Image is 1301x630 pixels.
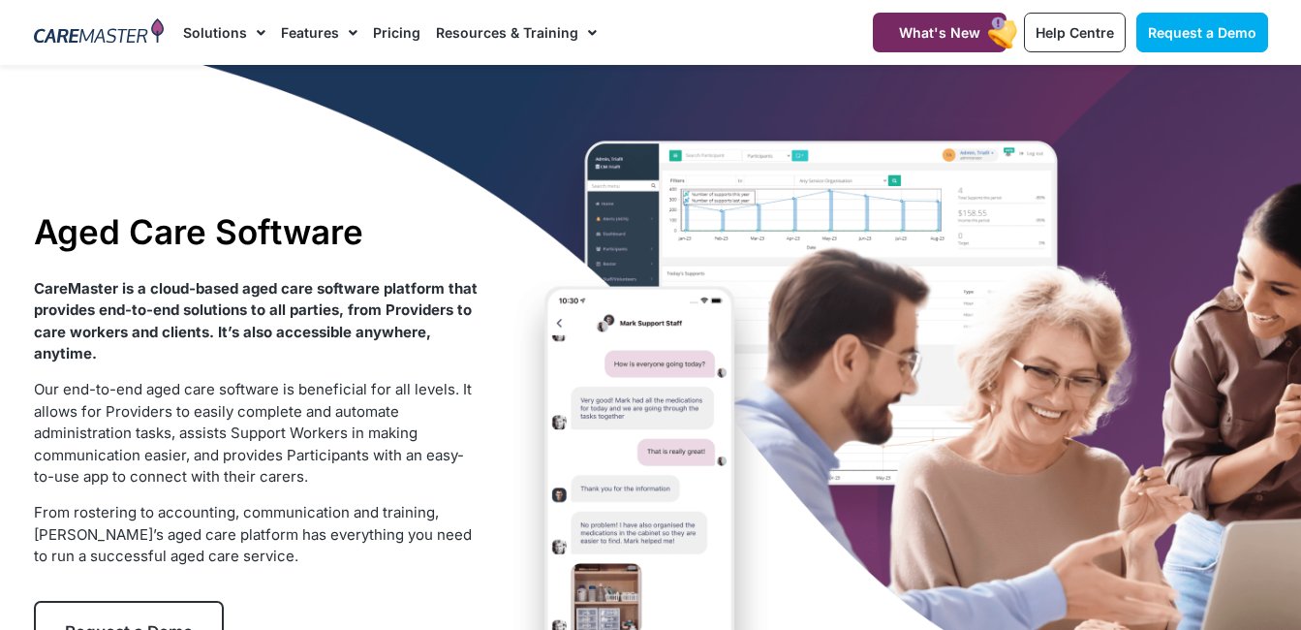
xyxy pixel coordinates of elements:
[34,18,165,47] img: CareMaster Logo
[1036,24,1114,41] span: Help Centre
[34,380,472,486] span: Our end-to-end aged care software is beneficial for all levels. It allows for Providers to easily...
[899,24,980,41] span: What's New
[1024,13,1126,52] a: Help Centre
[34,279,478,363] strong: CareMaster is a cloud-based aged care software platform that provides end-to-end solutions to all...
[873,13,1007,52] a: What's New
[34,211,479,252] h1: Aged Care Software
[1136,13,1268,52] a: Request a Demo
[34,503,472,565] span: From rostering to accounting, communication and training, [PERSON_NAME]’s aged care platform has ...
[1148,24,1256,41] span: Request a Demo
